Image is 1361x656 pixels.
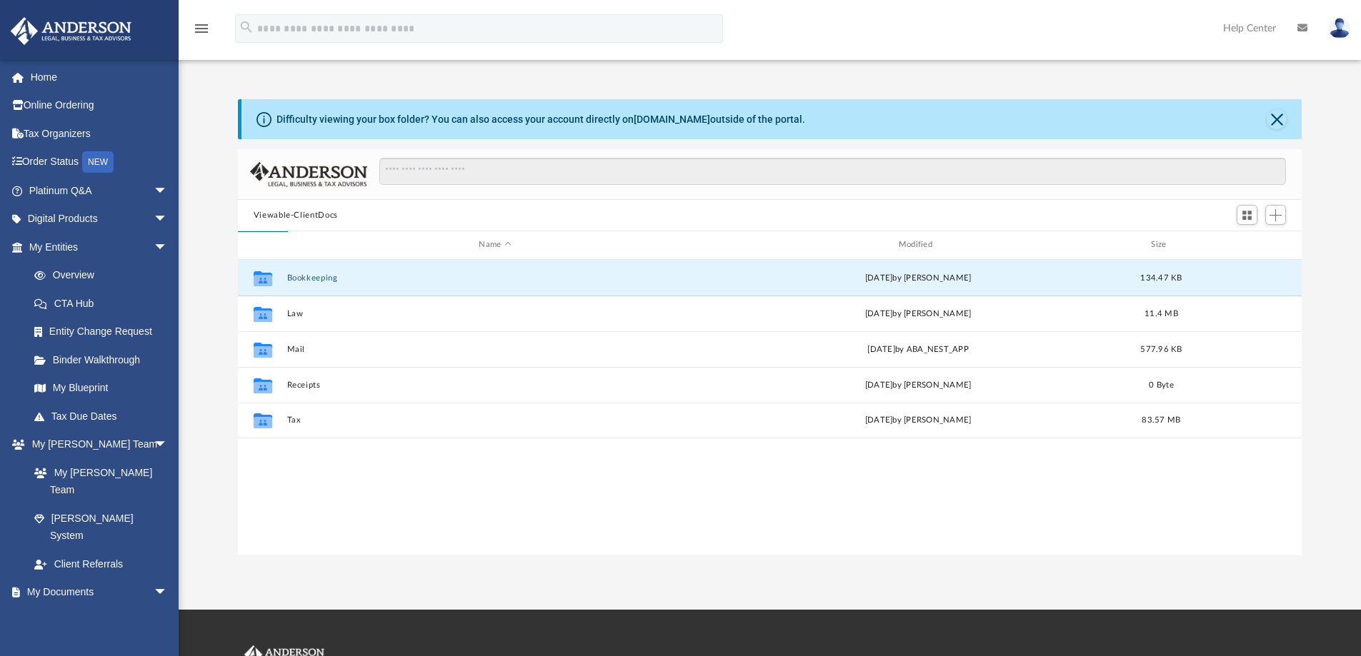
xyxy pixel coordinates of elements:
[10,119,189,148] a: Tax Organizers
[1329,18,1350,39] img: User Pic
[154,176,182,206] span: arrow_drop_down
[20,289,189,318] a: CTA Hub
[1142,416,1180,424] span: 83.57 MB
[286,380,703,390] button: Receipts
[10,176,189,205] a: Platinum Q&Aarrow_drop_down
[6,17,136,45] img: Anderson Advisors Platinum Portal
[238,260,1302,555] div: grid
[286,273,703,283] button: Bookkeeping
[1267,109,1287,129] button: Close
[634,113,710,125] a: [DOMAIN_NAME]
[286,309,703,318] button: Law
[10,430,182,459] a: My [PERSON_NAME] Teamarrow_drop_down
[20,458,175,504] a: My [PERSON_NAME] Team
[154,205,182,234] span: arrow_drop_down
[379,158,1286,185] input: Search files and folders
[1196,238,1296,251] div: id
[709,238,1127,251] div: Modified
[20,345,189,374] a: Binder Walkthrough
[709,271,1126,284] div: [DATE] by [PERSON_NAME]
[709,307,1126,320] div: [DATE] by [PERSON_NAME]
[709,414,1126,427] div: [DATE] by [PERSON_NAME]
[193,27,210,37] a: menu
[10,91,189,120] a: Online Ordering
[1140,273,1182,281] span: 134.47 KB
[286,415,703,425] button: Tax
[1140,345,1182,353] span: 577.96 KB
[286,345,703,354] button: Mail
[154,233,182,262] span: arrow_drop_down
[254,209,338,222] button: Viewable-ClientDocs
[1149,380,1174,388] span: 0 Byte
[154,430,182,460] span: arrow_drop_down
[20,261,189,290] a: Overview
[20,550,182,578] a: Client Referrals
[244,238,280,251] div: id
[20,606,175,635] a: Box
[1265,205,1287,225] button: Add
[10,578,182,607] a: My Documentsarrow_drop_down
[20,402,189,430] a: Tax Due Dates
[20,318,189,346] a: Entity Change Request
[276,112,805,127] div: Difficulty viewing your box folder? You can also access your account directly on outside of the p...
[239,19,254,35] i: search
[10,148,189,177] a: Order StatusNEW
[20,374,182,403] a: My Blueprint
[1145,309,1178,317] span: 11.4 MB
[10,233,189,261] a: My Entitiesarrow_drop_down
[709,343,1126,355] div: [DATE] by ABA_NEST_APP
[709,378,1126,391] div: [DATE] by [PERSON_NAME]
[20,504,182,550] a: [PERSON_NAME] System
[193,20,210,37] i: menu
[10,205,189,233] a: Digital Productsarrow_drop_down
[154,578,182,607] span: arrow_drop_down
[1132,238,1190,251] div: Size
[1237,205,1258,225] button: Switch to Grid View
[82,151,114,173] div: NEW
[286,238,703,251] div: Name
[10,63,189,91] a: Home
